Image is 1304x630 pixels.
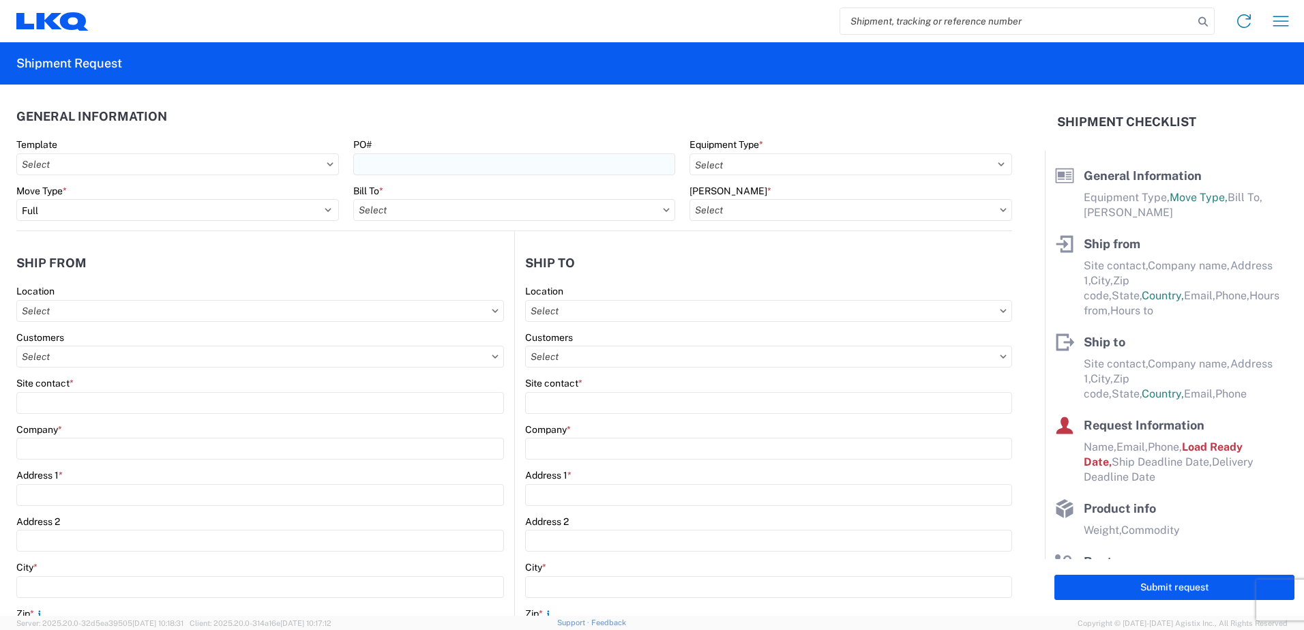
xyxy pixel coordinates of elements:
span: Email, [1184,289,1215,302]
label: Template [16,138,57,151]
span: Company name, [1148,357,1230,370]
label: Move Type [16,185,67,197]
button: Submit request [1054,575,1294,600]
label: Customers [16,331,64,344]
label: City [525,561,546,573]
span: [PERSON_NAME] [1084,206,1173,219]
label: Address 2 [525,515,569,528]
label: Site contact [16,377,74,389]
label: City [16,561,38,573]
label: Company [16,423,62,436]
input: Select [525,346,1012,367]
span: Weight, [1084,524,1121,537]
span: [DATE] 10:17:12 [280,619,331,627]
span: City, [1091,372,1113,385]
label: [PERSON_NAME] [690,185,771,197]
span: Country, [1142,387,1184,400]
span: Product info [1084,501,1156,515]
span: Hours to [1110,304,1153,317]
a: Support [557,618,591,627]
span: Email, [1184,387,1215,400]
span: Bill To, [1228,191,1262,204]
span: Copyright © [DATE]-[DATE] Agistix Inc., All Rights Reserved [1078,617,1288,629]
h2: Shipment Request [16,55,122,72]
span: Commodity [1121,524,1180,537]
span: Company name, [1148,259,1230,272]
span: Email, [1116,440,1148,453]
label: Site contact [525,377,582,389]
span: State, [1112,387,1142,400]
span: Equipment Type, [1084,191,1170,204]
label: PO# [353,138,372,151]
label: Bill To [353,185,383,197]
h2: Ship from [16,256,87,270]
label: Customers [525,331,573,344]
span: Route [1084,554,1119,569]
label: Location [16,285,55,297]
input: Select [525,300,1012,322]
input: Shipment, tracking or reference number [840,8,1194,34]
input: Select [16,346,504,367]
input: Select [16,153,339,175]
label: Zip [525,607,554,620]
span: Ship from [1084,237,1140,251]
span: Phone, [1148,440,1182,453]
label: Location [525,285,563,297]
span: Client: 2025.20.0-314a16e [190,619,331,627]
label: Address 2 [16,515,60,528]
span: State, [1112,289,1142,302]
input: Select [16,300,504,322]
span: Request Information [1084,418,1204,432]
input: Select [353,199,676,221]
span: Phone, [1215,289,1249,302]
span: Site contact, [1084,259,1148,272]
span: Server: 2025.20.0-32d5ea39505 [16,619,183,627]
span: Name, [1084,440,1116,453]
h2: Shipment Checklist [1057,114,1196,130]
label: Zip [16,607,45,620]
span: Ship Deadline Date, [1112,455,1212,468]
h2: General Information [16,110,167,123]
span: General Information [1084,168,1202,183]
label: Address 1 [525,469,572,481]
span: [DATE] 10:18:31 [132,619,183,627]
a: Feedback [591,618,626,627]
span: City, [1091,274,1113,287]
span: Move Type, [1170,191,1228,204]
span: Site contact, [1084,357,1148,370]
label: Equipment Type [690,138,763,151]
span: Country, [1142,289,1184,302]
label: Address 1 [16,469,63,481]
span: Phone [1215,387,1247,400]
label: Company [525,423,571,436]
span: Ship to [1084,335,1125,349]
h2: Ship to [525,256,575,270]
input: Select [690,199,1012,221]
